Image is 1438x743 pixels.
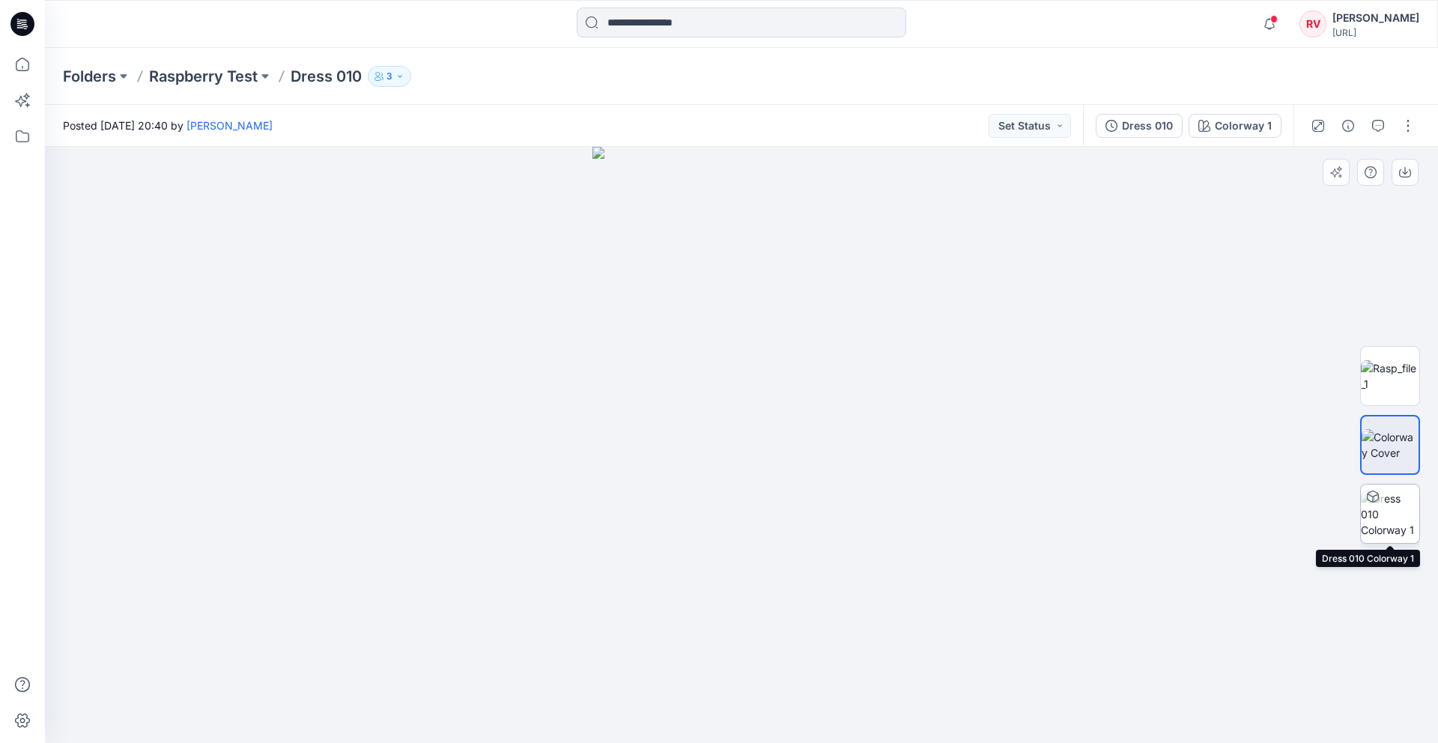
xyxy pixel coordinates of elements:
p: 3 [386,68,392,85]
img: Rasp_file_1 [1361,360,1419,392]
img: Dress 010 Colorway 1 [1361,491,1419,538]
div: [PERSON_NAME] [1332,9,1419,27]
button: Details [1336,114,1360,138]
p: Dress 010 [291,66,362,87]
button: Colorway 1 [1189,114,1281,138]
img: eyJhbGciOiJIUzI1NiIsImtpZCI6IjAiLCJzbHQiOiJzZXMiLCJ0eXAiOiJKV1QifQ.eyJkYXRhIjp7InR5cGUiOiJzdG9yYW... [592,147,890,743]
button: 3 [368,66,411,87]
span: Posted [DATE] 20:40 by [63,118,273,133]
div: RV [1299,10,1326,37]
div: Colorway 1 [1215,118,1272,134]
div: Dress 010 [1122,118,1173,134]
a: [PERSON_NAME] [186,119,273,132]
div: [URL] [1332,27,1419,38]
button: Dress 010 [1096,114,1183,138]
a: Raspberry Test [149,66,258,87]
img: Colorway Cover [1362,429,1419,461]
a: Folders [63,66,116,87]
